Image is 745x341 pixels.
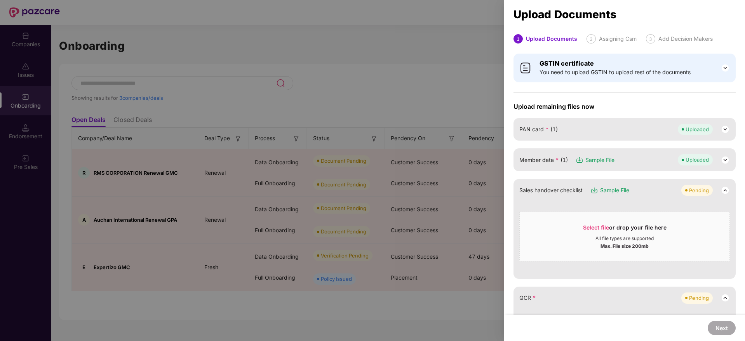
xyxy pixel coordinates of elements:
img: svg+xml;base64,PHN2ZyB4bWxucz0iaHR0cDovL3d3dy53My5vcmcvMjAwMC9zdmciIHdpZHRoPSI0MCIgaGVpZ2h0PSI0MC... [519,62,532,74]
div: Pending [689,186,709,194]
div: Uploaded [686,125,709,133]
img: svg+xml;base64,PHN2ZyB3aWR0aD0iMjQiIGhlaWdodD0iMjQiIHZpZXdCb3g9IjAgMCAyNCAyNCIgZmlsbD0ibm9uZSIgeG... [721,293,730,303]
div: Pending [689,294,709,302]
span: QCR [519,294,536,302]
img: svg+xml;base64,PHN2ZyB3aWR0aD0iMjQiIGhlaWdodD0iMjQiIHZpZXdCb3g9IjAgMCAyNCAyNCIgZmlsbD0ibm9uZSIgeG... [721,63,730,73]
div: or drop your file here [583,224,667,235]
button: Next [708,321,736,335]
div: Assigning Csm [599,34,637,43]
b: GSTIN certificate [540,59,594,67]
span: You need to upload GSTIN to upload rest of the documents [540,68,691,77]
span: Select fileor drop your file hereAll file types are supportedMax. File size 200mb [520,218,729,255]
span: Sales handover checklist [519,186,583,195]
span: Member data (1) [519,156,568,164]
span: Sample File [600,186,629,195]
div: All file types are supported [595,235,654,242]
div: Upload Documents [513,10,736,19]
span: Sample File [585,156,614,164]
div: Uploaded [686,156,709,164]
img: svg+xml;base64,PHN2ZyB3aWR0aD0iMTYiIGhlaWdodD0iMTciIHZpZXdCb3g9IjAgMCAxNiAxNyIgZmlsbD0ibm9uZSIgeG... [576,156,583,164]
div: Add Decision Makers [658,34,713,43]
img: svg+xml;base64,PHN2ZyB3aWR0aD0iMjQiIGhlaWdodD0iMjQiIHZpZXdCb3g9IjAgMCAyNCAyNCIgZmlsbD0ibm9uZSIgeG... [721,125,730,134]
span: 2 [590,36,593,42]
span: PAN card (1) [519,125,558,134]
span: 3 [649,36,652,42]
img: svg+xml;base64,PHN2ZyB3aWR0aD0iMjQiIGhlaWdodD0iMjQiIHZpZXdCb3g9IjAgMCAyNCAyNCIgZmlsbD0ibm9uZSIgeG... [721,155,730,165]
span: Upload remaining files now [513,103,736,110]
span: Select file [583,224,609,231]
img: svg+xml;base64,PHN2ZyB3aWR0aD0iMTYiIGhlaWdodD0iMTciIHZpZXdCb3g9IjAgMCAxNiAxNyIgZmlsbD0ibm9uZSIgeG... [590,186,598,194]
span: 1 [517,36,520,42]
div: Upload Documents [526,34,577,43]
img: svg+xml;base64,PHN2ZyB3aWR0aD0iMjQiIGhlaWdodD0iMjQiIHZpZXdCb3g9IjAgMCAyNCAyNCIgZmlsbD0ibm9uZSIgeG... [721,186,730,195]
div: Max. File size 200mb [601,242,649,249]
